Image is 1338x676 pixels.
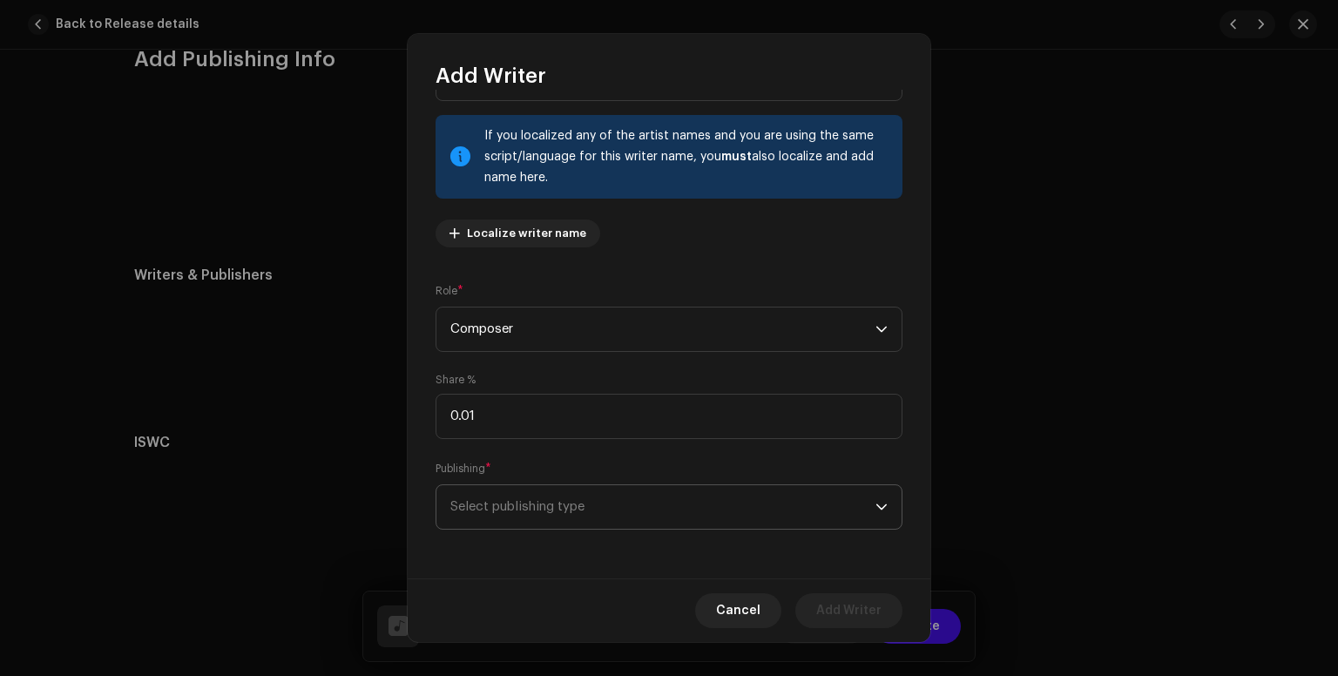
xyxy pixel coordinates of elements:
div: dropdown trigger [875,485,888,529]
button: Add Writer [795,593,902,628]
button: Cancel [695,593,781,628]
span: Localize writer name [467,216,586,251]
span: Add Writer [816,593,882,628]
div: dropdown trigger [875,308,888,351]
input: Enter share % [436,394,902,439]
small: Role [436,282,457,300]
span: Add Writer [436,62,546,90]
strong: must [721,151,752,163]
button: Localize writer name [436,220,600,247]
div: If you localized any of the artist names and you are using the same script/language for this writ... [484,125,889,188]
span: Select publishing type [450,485,875,529]
span: Composer [450,308,875,351]
small: Publishing [436,460,485,477]
span: Cancel [716,593,760,628]
label: Share % [436,373,476,387]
